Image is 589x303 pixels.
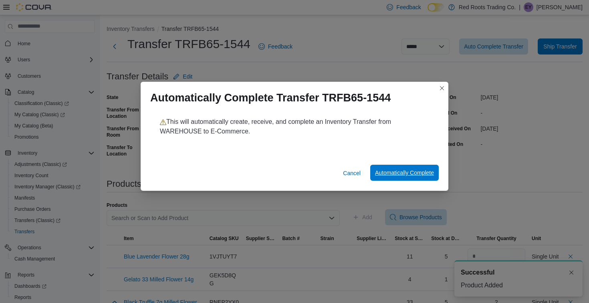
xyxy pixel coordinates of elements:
[150,91,391,104] h1: Automatically Complete Transfer TRFB65-1544
[370,165,439,181] button: Automatically Complete
[340,165,364,181] button: Cancel
[343,169,361,177] span: Cancel
[375,169,434,177] span: Automatically Complete
[160,117,429,136] p: This will automatically create, receive, and complete an Inventory Transfer from WAREHOUSE to E-C...
[437,83,447,93] button: Closes this modal window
